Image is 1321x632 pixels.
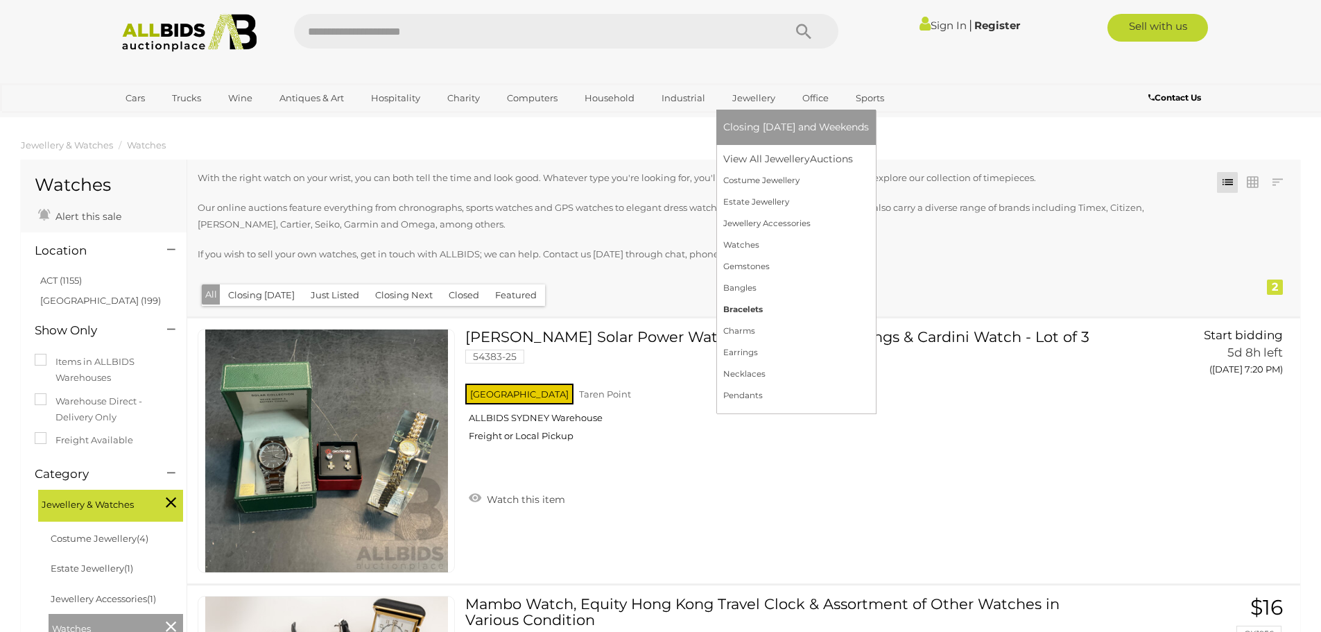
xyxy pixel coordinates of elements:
button: Search [769,14,838,49]
span: (1) [147,593,156,604]
span: (1) [124,563,133,574]
a: [PERSON_NAME] Solar Power Watch & Akademiks Earrings & Cardini Watch - Lot of 3 54383-25 [GEOGRAP... [476,329,1104,452]
a: Office [793,87,838,110]
button: Closing [DATE] [220,284,303,306]
a: Trucks [163,87,210,110]
a: Sell with us [1107,14,1208,42]
span: (4) [137,533,148,544]
h4: Show Only [35,324,146,337]
a: Alert this sale [35,205,125,225]
span: Start bidding [1204,328,1283,342]
a: Start bidding 5d 8h left ([DATE] 7:20 PM) [1125,329,1286,383]
b: Contact Us [1148,92,1201,103]
a: [GEOGRAPHIC_DATA] (199) [40,295,161,306]
h4: Location [35,244,146,257]
a: Sports [847,87,893,110]
img: 54383-25a.jpeg [205,330,448,572]
span: Watch this item [483,493,565,506]
label: Warehouse Direct - Delivery Only [35,393,173,426]
p: With the right watch on your wrist, you can both tell the time and look good. Whatever type you'r... [198,170,1189,186]
a: Jewellery Accessories(1) [51,593,156,604]
button: Closing Next [367,284,441,306]
h1: Watches [35,176,173,195]
div: 2 [1267,280,1283,295]
a: Charity [438,87,489,110]
span: $16 [1250,595,1283,620]
p: Our online auctions feature everything from chronographs, sports watches and GPS watches to elega... [198,200,1189,232]
a: Computers [498,87,567,110]
button: All [202,284,221,305]
a: Register [974,19,1020,32]
a: Antiques & Art [270,87,353,110]
a: Watches [127,139,166,151]
span: | [969,17,972,33]
a: Costume Jewellery(4) [51,533,148,544]
a: Industrial [653,87,714,110]
a: Contact Us [1148,90,1205,105]
a: Estate Jewellery(1) [51,563,133,574]
a: Household [576,87,644,110]
a: Cars [116,87,154,110]
a: Sign In [919,19,967,32]
span: Jewellery & Watches [42,493,146,513]
label: Freight Available [35,432,133,448]
a: ACT (1155) [40,275,82,286]
a: Jewellery [723,87,784,110]
label: Items in ALLBIDS Warehouses [35,354,173,386]
img: Allbids.com.au [114,14,265,52]
button: Just Listed [302,284,368,306]
a: Watch this item [465,488,569,509]
a: Wine [219,87,261,110]
h4: Category [35,468,146,481]
span: Alert this sale [52,210,121,223]
a: Hospitality [362,87,429,110]
a: [GEOGRAPHIC_DATA] [116,110,233,133]
p: If you wish to sell your own watches, get in touch with ALLBIDS; we can help. Contact us [DATE] t... [198,246,1189,262]
button: Closed [440,284,487,306]
a: Jewellery & Watches [21,139,113,151]
button: Featured [487,284,545,306]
